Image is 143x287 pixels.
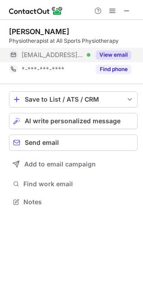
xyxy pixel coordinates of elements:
div: [PERSON_NAME] [9,27,69,36]
img: ContactOut v5.3.10 [9,5,63,16]
span: [EMAIL_ADDRESS][DOMAIN_NAME] [22,51,84,59]
div: Physiotherapist at All Sports Physiotherapy [9,37,138,45]
button: AI write personalized message [9,113,138,129]
span: Add to email campaign [24,161,96,168]
button: save-profile-one-click [9,91,138,108]
span: Notes [23,198,134,206]
span: AI write personalized message [25,117,121,125]
button: Reveal Button [96,50,131,59]
button: Send email [9,135,138,151]
span: Send email [25,139,59,146]
button: Find work email [9,178,138,190]
button: Notes [9,196,138,208]
div: Save to List / ATS / CRM [25,96,122,103]
button: Reveal Button [96,65,131,74]
button: Add to email campaign [9,156,138,172]
span: Find work email [23,180,134,188]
